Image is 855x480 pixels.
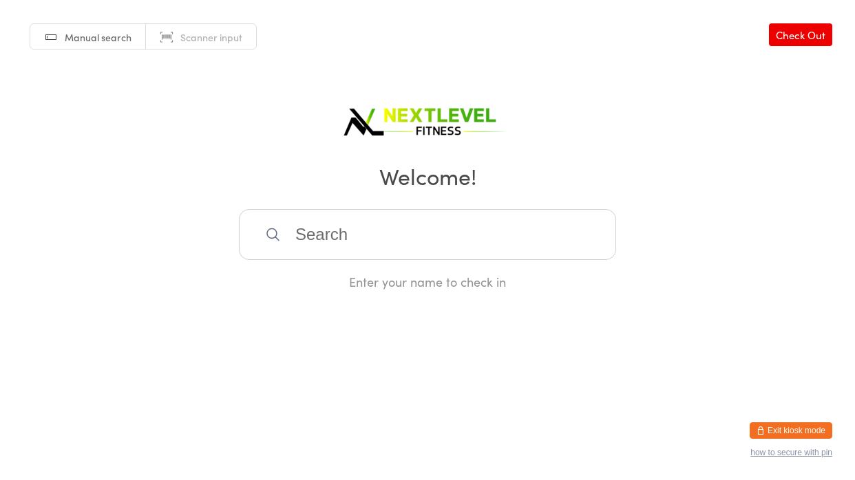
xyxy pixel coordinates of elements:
[14,160,841,191] h2: Welcome!
[239,209,616,260] input: Search
[239,273,616,290] div: Enter your name to check in
[750,422,832,439] button: Exit kiosk mode
[180,30,242,44] span: Scanner input
[341,96,514,141] img: Next Level Fitness
[750,448,832,457] button: how to secure with pin
[65,30,131,44] span: Manual search
[769,23,832,46] a: Check Out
